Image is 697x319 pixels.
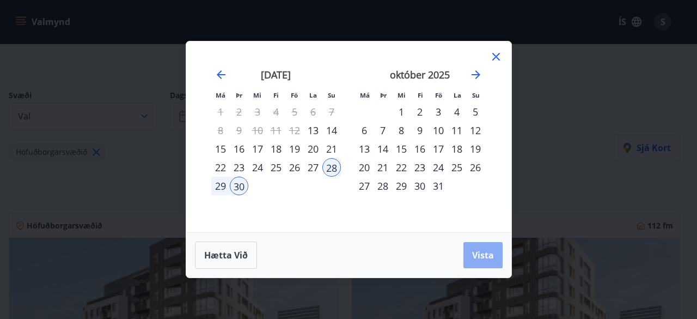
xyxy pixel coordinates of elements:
[374,177,392,195] td: Choose þriðjudagur, 28. október 2025 as your check-in date. It’s available.
[322,140,341,158] td: Choose sunnudagur, 21. september 2025 as your check-in date. It’s available.
[411,177,429,195] div: 30
[230,121,248,140] td: Not available. þriðjudagur, 9. september 2025
[392,177,411,195] div: 29
[211,177,230,195] td: Selected. mánudagur, 29. september 2025
[466,158,485,177] div: 26
[411,121,429,140] div: 9
[374,121,392,140] td: Choose þriðjudagur, 7. október 2025 as your check-in date. It’s available.
[429,121,448,140] td: Choose föstudagur, 10. október 2025 as your check-in date. It’s available.
[211,158,230,177] td: Choose mánudagur, 22. september 2025 as your check-in date. It’s available.
[211,121,230,140] td: Not available. mánudagur, 8. september 2025
[267,158,285,177] td: Choose fimmtudagur, 25. september 2025 as your check-in date. It’s available.
[411,103,429,121] td: Choose fimmtudagur, 2. október 2025 as your check-in date. It’s available.
[230,158,248,177] div: 23
[253,91,261,99] small: Mi
[267,121,285,140] td: Not available. fimmtudagur, 11. september 2025
[230,103,248,121] td: Not available. þriðjudagur, 2. september 2025
[448,121,466,140] td: Choose laugardagur, 11. október 2025 as your check-in date. It’s available.
[285,121,304,140] td: Not available. föstudagur, 12. september 2025
[448,103,466,121] td: Choose laugardagur, 4. október 2025 as your check-in date. It’s available.
[267,158,285,177] div: 25
[355,158,374,177] div: 20
[248,158,267,177] div: 24
[429,121,448,140] div: 10
[267,103,285,121] td: Not available. fimmtudagur, 4. september 2025
[360,91,370,99] small: Má
[230,140,248,158] div: 16
[355,121,374,140] td: Choose mánudagur, 6. október 2025 as your check-in date. It’s available.
[392,140,411,158] div: 15
[230,158,248,177] td: Choose þriðjudagur, 23. september 2025 as your check-in date. It’s available.
[429,140,448,158] td: Choose föstudagur, 17. október 2025 as your check-in date. It’s available.
[418,91,423,99] small: Fi
[466,140,485,158] td: Choose sunnudagur, 19. október 2025 as your check-in date. It’s available.
[411,140,429,158] div: 16
[304,103,322,121] td: Not available. laugardagur, 6. september 2025
[374,140,392,158] td: Choose þriðjudagur, 14. október 2025 as your check-in date. It’s available.
[429,103,448,121] td: Choose föstudagur, 3. október 2025 as your check-in date. It’s available.
[463,242,503,268] button: Vista
[355,140,374,158] div: 13
[448,140,466,158] div: 18
[267,140,285,158] td: Choose fimmtudagur, 18. september 2025 as your check-in date. It’s available.
[392,158,411,177] td: Choose miðvikudagur, 22. október 2025 as your check-in date. It’s available.
[466,103,485,121] div: 5
[429,158,448,177] td: Choose föstudagur, 24. október 2025 as your check-in date. It’s available.
[435,91,442,99] small: Fö
[322,121,341,140] td: Choose sunnudagur, 14. september 2025 as your check-in date. It’s available.
[374,158,392,177] div: 21
[429,140,448,158] div: 17
[374,140,392,158] div: 14
[390,68,450,81] strong: október 2025
[448,158,466,177] td: Choose laugardagur, 25. október 2025 as your check-in date. It’s available.
[248,158,267,177] td: Choose miðvikudagur, 24. september 2025 as your check-in date. It’s available.
[374,121,392,140] div: 7
[211,140,230,158] div: 15
[392,140,411,158] td: Choose miðvikudagur, 15. október 2025 as your check-in date. It’s available.
[466,121,485,140] td: Choose sunnudagur, 12. október 2025 as your check-in date. It’s available.
[398,91,406,99] small: Mi
[236,91,242,99] small: Þr
[466,103,485,121] td: Choose sunnudagur, 5. október 2025 as your check-in date. It’s available.
[322,158,341,177] div: 28
[261,68,291,81] strong: [DATE]
[195,242,257,269] button: Hætta við
[374,177,392,195] div: 28
[472,249,494,261] span: Vista
[285,158,304,177] td: Choose föstudagur, 26. september 2025 as your check-in date. It’s available.
[429,177,448,195] td: Choose föstudagur, 31. október 2025 as your check-in date. It’s available.
[304,140,322,158] td: Choose laugardagur, 20. september 2025 as your check-in date. It’s available.
[304,158,322,177] div: 27
[304,121,322,140] div: 13
[466,158,485,177] td: Choose sunnudagur, 26. október 2025 as your check-in date. It’s available.
[285,158,304,177] div: 26
[267,140,285,158] div: 18
[285,140,304,158] div: 19
[322,121,341,140] div: 14
[355,158,374,177] td: Choose mánudagur, 20. október 2025 as your check-in date. It’s available.
[469,68,482,81] div: Move forward to switch to the next month.
[199,55,498,219] div: Calendar
[448,140,466,158] td: Choose laugardagur, 18. október 2025 as your check-in date. It’s available.
[304,158,322,177] td: Choose laugardagur, 27. september 2025 as your check-in date. It’s available.
[230,177,248,195] div: 30
[248,103,267,121] td: Not available. miðvikudagur, 3. september 2025
[448,121,466,140] div: 11
[355,177,374,195] td: Choose mánudagur, 27. október 2025 as your check-in date. It’s available.
[204,249,248,261] span: Hætta við
[273,91,279,99] small: Fi
[472,91,480,99] small: Su
[411,158,429,177] div: 23
[355,121,374,140] div: 6
[248,140,267,158] div: 17
[304,140,322,158] div: 20
[429,158,448,177] div: 24
[448,103,466,121] div: 4
[309,91,317,99] small: La
[230,140,248,158] td: Choose þriðjudagur, 16. september 2025 as your check-in date. It’s available.
[429,177,448,195] div: 31
[411,121,429,140] td: Choose fimmtudagur, 9. október 2025 as your check-in date. It’s available.
[374,158,392,177] td: Choose þriðjudagur, 21. október 2025 as your check-in date. It’s available.
[285,140,304,158] td: Choose föstudagur, 19. september 2025 as your check-in date. It’s available.
[291,91,298,99] small: Fö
